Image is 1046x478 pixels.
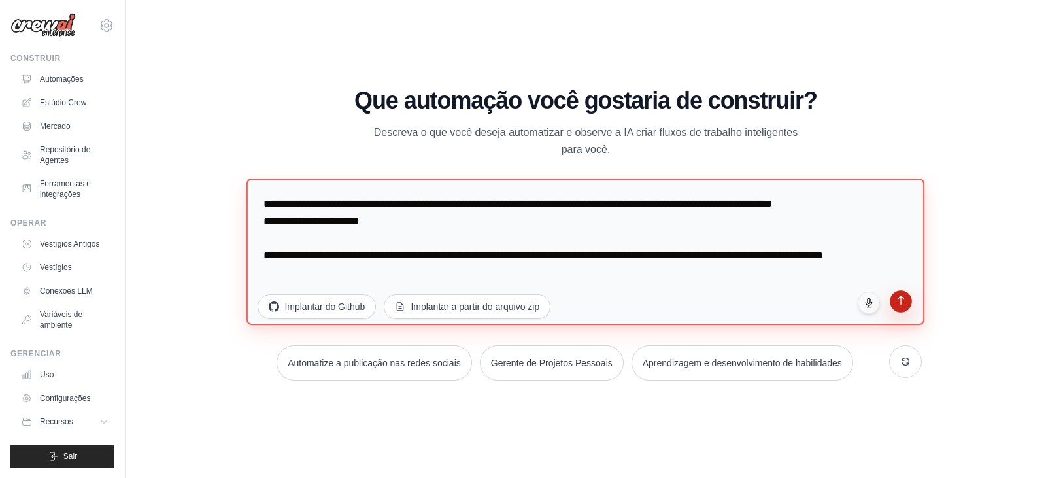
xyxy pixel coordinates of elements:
[40,75,84,84] font: Automações
[40,179,91,199] font: Ferramentas e integrações
[40,122,71,131] font: Mercado
[354,87,817,114] font: Que automação você gostaria de construir?
[16,257,114,278] a: Vestígios
[16,388,114,409] a: Configurações
[10,218,46,228] font: Operar
[40,310,82,330] font: Variáveis ​​de ambiente
[374,127,798,155] font: Descreva o que você deseja automatizar e observe a IA criar fluxos de trabalho inteligentes para ...
[10,349,61,358] font: Gerenciar
[384,294,550,319] button: Implantar a partir do arquivo zip
[258,294,376,319] button: Implantar do Github
[288,358,461,368] font: Automatize a publicação nas redes sociais
[16,139,114,171] a: Repositório de Agentes
[16,411,114,432] button: Recursos
[284,301,365,312] font: Implantar do Github
[16,304,114,335] a: Variáveis ​​de ambiente
[40,145,90,165] font: Repositório de Agentes
[40,394,90,403] font: Configurações
[16,281,114,301] a: Conexões LLM
[643,358,842,368] font: Aprendizagem e desenvolvimento de habilidades
[981,415,1046,478] iframe: Widget de bate-papo
[632,345,853,381] button: Aprendizagem e desenvolvimento de habilidades
[40,286,93,296] font: Conexões LLM
[10,13,76,38] img: Logotipo
[40,239,99,248] font: Vestígios Antigos
[16,69,114,90] a: Automações
[16,364,114,385] a: Uso
[480,345,624,381] button: Gerente de Projetos Pessoais
[40,263,72,272] font: Vestígios
[40,417,73,426] font: Recursos
[10,54,61,63] font: Construir
[16,173,114,205] a: Ferramentas e integrações
[10,445,114,468] button: Sair
[16,233,114,254] a: Vestígios Antigos
[16,92,114,113] a: Estúdio Crew
[491,358,613,368] font: Gerente de Projetos Pessoais
[411,301,539,312] font: Implantar a partir do arquivo zip
[40,370,54,379] font: Uso
[277,345,472,381] button: Automatize a publicação nas redes sociais
[63,452,77,461] font: Sair
[40,98,86,107] font: Estúdio Crew
[16,116,114,137] a: Mercado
